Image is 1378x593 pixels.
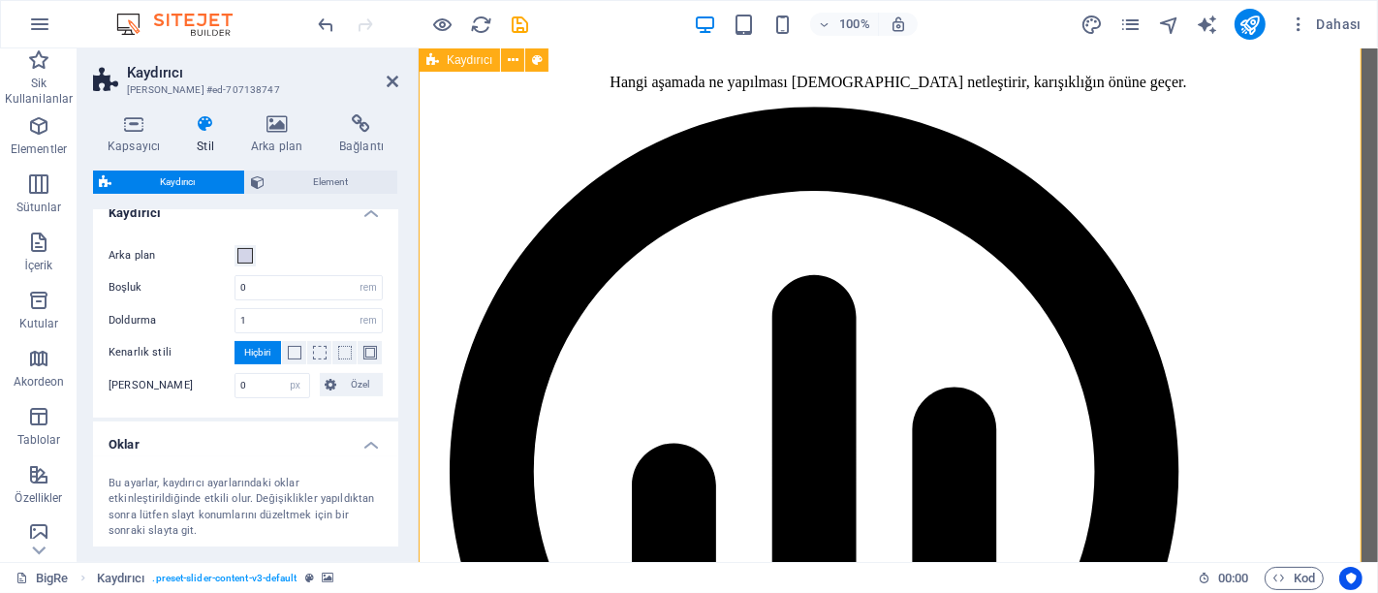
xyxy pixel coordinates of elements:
span: : [1232,571,1235,585]
i: Sayfalar (Ctrl+Alt+S) [1119,14,1142,36]
button: save [509,13,532,36]
h4: Bağlantı [325,114,398,155]
span: Hiçbiri [245,341,271,364]
button: navigator [1157,13,1180,36]
label: [PERSON_NAME] [109,374,235,397]
p: Kutular [19,316,59,331]
label: Boşluk [109,282,235,293]
span: . preset-slider-content-v3-default [153,567,298,590]
p: Akordeon [14,374,65,390]
button: Kod [1265,567,1324,590]
span: Dahası [1289,15,1362,34]
button: Ön izleme modundan çıkıp düzenlemeye devam etmek için buraya tıklayın [431,13,454,36]
button: design [1080,13,1103,36]
i: Geri al: Arka plan ($color-secondary -> #d3d5e8) (Ctrl+Z) [316,14,338,36]
nav: breadcrumb [97,567,333,590]
h2: Kaydırıcı [127,64,398,81]
span: Kaydırıcı [447,54,492,66]
i: Bu element, özelleştirilebilir bir ön ayar [305,573,314,583]
i: Yayınla [1239,14,1262,36]
span: Özel [343,373,378,396]
p: Elementler [11,141,67,157]
button: publish [1235,9,1266,40]
a: Seçimi iptal etmek için tıkla. Sayfaları açmak için çift tıkla [16,567,69,590]
button: text_generator [1196,13,1219,36]
span: Seçmek için tıkla. Düzenlemek için çift tıkla [97,567,145,590]
p: Tablolar [17,432,61,448]
i: Tasarım (Ctrl+Alt+Y) [1080,14,1103,36]
button: undo [315,13,338,36]
h4: Oklar [93,421,398,456]
button: 100% [810,13,879,36]
p: İçerik [24,258,52,273]
label: Kenarlık stili [109,341,235,364]
p: Sütunlar [16,200,62,215]
label: Doldurma [109,315,235,326]
button: Usercentrics [1339,567,1362,590]
button: Element [245,171,397,194]
h6: Oturum süresi [1198,567,1249,590]
i: Kaydet (Ctrl+S) [510,14,532,36]
h6: 100% [839,13,870,36]
div: Bu ayarlar, kaydırıcı ayarlarındaki oklar etkinleştirildiğinde etkili olur. Değişiklikler yapıldı... [109,476,383,540]
button: reload [470,13,493,36]
i: Bu element, arka plan içeriyor [322,573,333,583]
i: Sayfayı yeniden yükleyin [471,14,493,36]
img: Editor Logo [111,13,257,36]
span: Kaydırıcı [117,171,238,194]
button: pages [1118,13,1142,36]
span: Kod [1273,567,1315,590]
i: Navigatör [1158,14,1180,36]
span: 00 00 [1218,567,1248,590]
label: Arka plan [109,244,235,267]
h3: [PERSON_NAME] #ed-707138747 [127,81,360,99]
span: Element [270,171,391,194]
h4: Kapsayıcı [93,114,182,155]
p: Özellikler [15,490,62,506]
button: Dahası [1281,9,1369,40]
h4: Stil [182,114,236,155]
button: Özel [320,373,384,396]
button: Kaydırıcı [93,171,244,194]
i: Yeniden boyutlandırmada yakınlaştırma düzeyini seçilen cihaza uyacak şekilde otomatik olarak ayarla. [890,16,907,33]
button: Hiçbiri [235,341,281,364]
h4: Arka plan [236,114,325,155]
